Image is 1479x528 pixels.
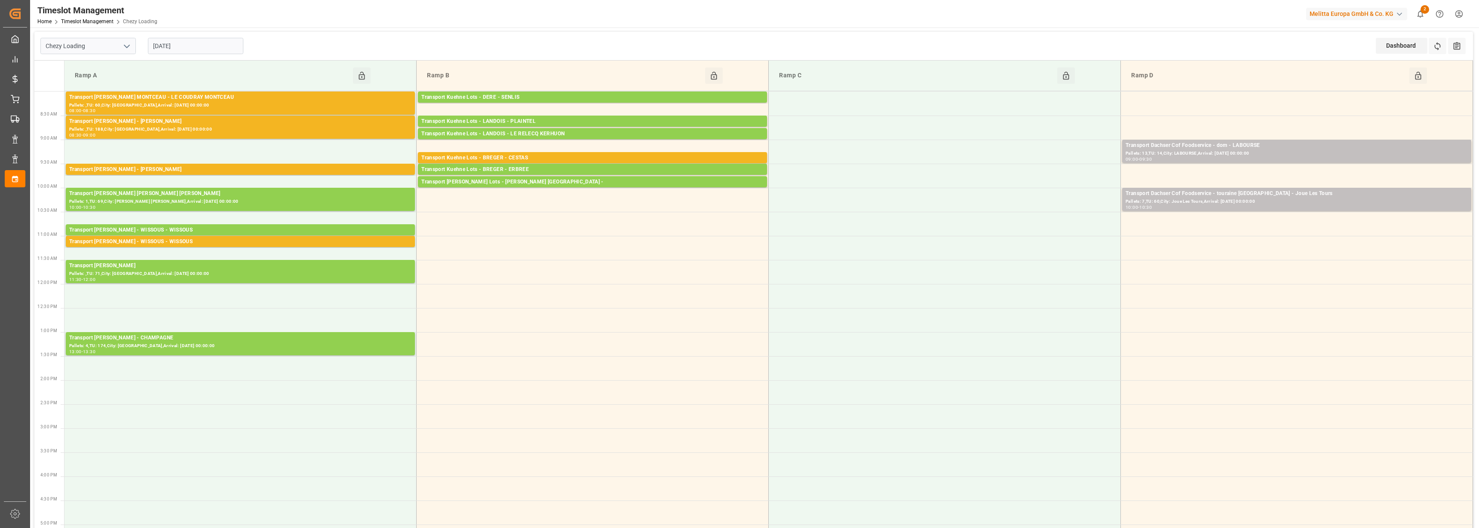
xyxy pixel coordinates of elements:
div: 08:00 [69,109,82,113]
div: Dashboard [1376,38,1427,54]
div: Transport Dachser Cof Foodservice - dom - LABOURSE [1126,141,1468,150]
div: 10:00 [1126,205,1138,209]
div: - [82,133,83,137]
span: 9:00 AM [40,136,57,140]
div: Transport Kuehne Lots - BREGER - ERBREE [421,165,764,174]
button: open menu [120,40,133,53]
span: 9:30 AM [40,160,57,165]
input: Type to search/select [40,38,136,54]
div: - [82,109,83,113]
div: Pallets: 3,TU: 311,City: [GEOGRAPHIC_DATA],Arrival: [DATE] 00:00:00 [421,162,764,170]
div: 10:30 [1139,205,1152,209]
span: 3:30 PM [40,449,57,453]
div: 13:00 [69,350,82,354]
div: - [82,350,83,354]
div: Transport Dachser Cof Foodservice - touraine [GEOGRAPHIC_DATA] - Joue Les Tours [1126,189,1468,198]
div: Pallets: ,TU: 188,City: [GEOGRAPHIC_DATA],Arrival: [DATE] 00:00:00 [69,126,411,133]
span: 5:00 PM [40,521,57,525]
div: Pallets: 5,TU: 179,City: ERBREE,Arrival: [DATE] 00:00:00 [421,174,764,181]
span: 11:00 AM [37,232,57,237]
div: 09:30 [1139,157,1152,161]
div: Pallets: ,TU: 154,City: LE RELECQ KERHUON,Arrival: [DATE] 00:00:00 [421,138,764,146]
div: Transport [PERSON_NAME] [69,262,411,270]
div: Pallets: 1,TU: 69,City: [PERSON_NAME] [PERSON_NAME],Arrival: [DATE] 00:00:00 [69,198,411,205]
div: Pallets: ,TU: 60,City: [GEOGRAPHIC_DATA],Arrival: [DATE] 00:00:00 [69,102,411,109]
div: 13:30 [83,350,95,354]
div: 08:30 [83,109,95,113]
span: 11:30 AM [37,256,57,261]
a: Home [37,18,52,24]
div: Transport [PERSON_NAME] - [PERSON_NAME] [69,165,411,174]
div: Pallets: 4,TU: 174,City: [GEOGRAPHIC_DATA],Arrival: [DATE] 00:00:00 [69,342,411,350]
div: Pallets: 6,TU: 342,City: PLAINTEL,Arrival: [DATE] 00:00:00 [421,126,764,133]
div: Melitta Europa GmbH & Co. KG [1306,8,1407,20]
div: Timeslot Management [37,4,157,17]
div: Transport [PERSON_NAME] - [PERSON_NAME] [69,117,411,126]
div: Transport Kuehne Lots - LANDOIS - LE RELECQ KERHUON [421,130,764,138]
div: - [1138,205,1139,209]
div: Transport [PERSON_NAME] - WISSOUS - WISSOUS [69,238,411,246]
div: Transport [PERSON_NAME] Lots - [PERSON_NAME] [GEOGRAPHIC_DATA] - [421,178,764,186]
div: Pallets: ,TU: 1061,City: [GEOGRAPHIC_DATA],Arrival: [DATE] 00:00:00 [421,102,764,109]
div: 11:30 [69,278,82,281]
div: Pallets: 7,TU: 60,City: Joue Les Tours,Arrival: [DATE] 00:00:00 [1126,198,1468,205]
a: Timeslot Management [61,18,114,24]
span: 10:30 AM [37,208,57,213]
div: Pallets: ,TU: 71,City: [GEOGRAPHIC_DATA],Arrival: [DATE] 00:00:00 [69,270,411,278]
span: 2:00 PM [40,376,57,381]
div: Pallets: 10,TU: ,City: WISSOUS,Arrival: [DATE] 00:00:00 [69,246,411,253]
div: 08:30 [69,133,82,137]
span: 12:00 PM [37,280,57,285]
div: Transport Kuehne Lots - LANDOIS - PLAINTEL [421,117,764,126]
div: Transport [PERSON_NAME] [PERSON_NAME] [PERSON_NAME] [69,189,411,198]
span: 2:30 PM [40,400,57,405]
span: 1:00 PM [40,328,57,333]
div: - [82,278,83,281]
div: Transport [PERSON_NAME] - WISSOUS - WISSOUS [69,226,411,235]
div: 09:00 [83,133,95,137]
span: 4:30 PM [40,497,57,501]
div: 12:00 [83,278,95,281]
span: 8:30 AM [40,112,57,116]
div: 10:30 [83,205,95,209]
div: 10:00 [69,205,82,209]
div: Ramp B [423,67,705,84]
span: 4:00 PM [40,473,57,477]
div: - [1138,157,1139,161]
div: - [82,205,83,209]
span: 2 [1421,5,1429,14]
button: show 2 new notifications [1411,4,1430,24]
div: Transport Kuehne Lots - BREGER - CESTAS [421,154,764,162]
div: Pallets: 1,TU: 89,City: ,Arrival: [DATE] 00:00:00 [421,186,764,194]
div: Transport [PERSON_NAME] - CHAMPAGNE [69,334,411,342]
button: Help Center [1430,4,1449,24]
span: 10:00 AM [37,184,57,189]
div: Ramp D [1128,67,1409,84]
div: Pallets: 20,TU: 562,City: WISSOUS,Arrival: [DATE] 00:00:00 [69,235,411,242]
button: Melitta Europa GmbH & Co. KG [1306,6,1411,22]
span: 12:30 PM [37,304,57,309]
div: 09:00 [1126,157,1138,161]
div: Pallets: 13,TU: 14,City: LABOURSE,Arrival: [DATE] 00:00:00 [1126,150,1468,157]
div: Pallets: 3,TU: 847,City: [GEOGRAPHIC_DATA],Arrival: [DATE] 00:00:00 [69,174,411,181]
div: Transport [PERSON_NAME] MONTCEAU - LE COUDRAY MONTCEAU [69,93,411,102]
div: Ramp A [71,67,353,84]
div: Transport Kuehne Lots - DERE - SENLIS [421,93,764,102]
div: Ramp C [776,67,1057,84]
span: 3:00 PM [40,424,57,429]
span: 1:30 PM [40,352,57,357]
input: DD-MM-YYYY [148,38,243,54]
